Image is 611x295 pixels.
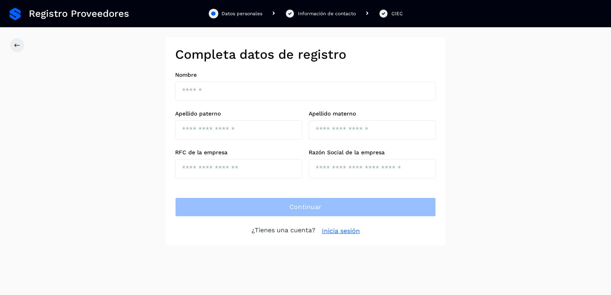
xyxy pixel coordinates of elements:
label: RFC de la empresa [175,149,302,156]
div: Datos personales [222,10,262,17]
label: Apellido paterno [175,110,302,117]
label: Nombre [175,72,436,78]
div: CIEC [391,10,403,17]
label: Apellido materno [309,110,436,117]
div: Información de contacto [298,10,356,17]
h2: Completa datos de registro [175,47,436,62]
a: Inicia sesión [322,226,360,236]
span: Continuar [290,203,322,211]
p: ¿Tienes una cuenta? [252,226,315,236]
button: Continuar [175,197,436,217]
label: Razón Social de la empresa [309,149,436,156]
span: Registro Proveedores [29,8,129,20]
